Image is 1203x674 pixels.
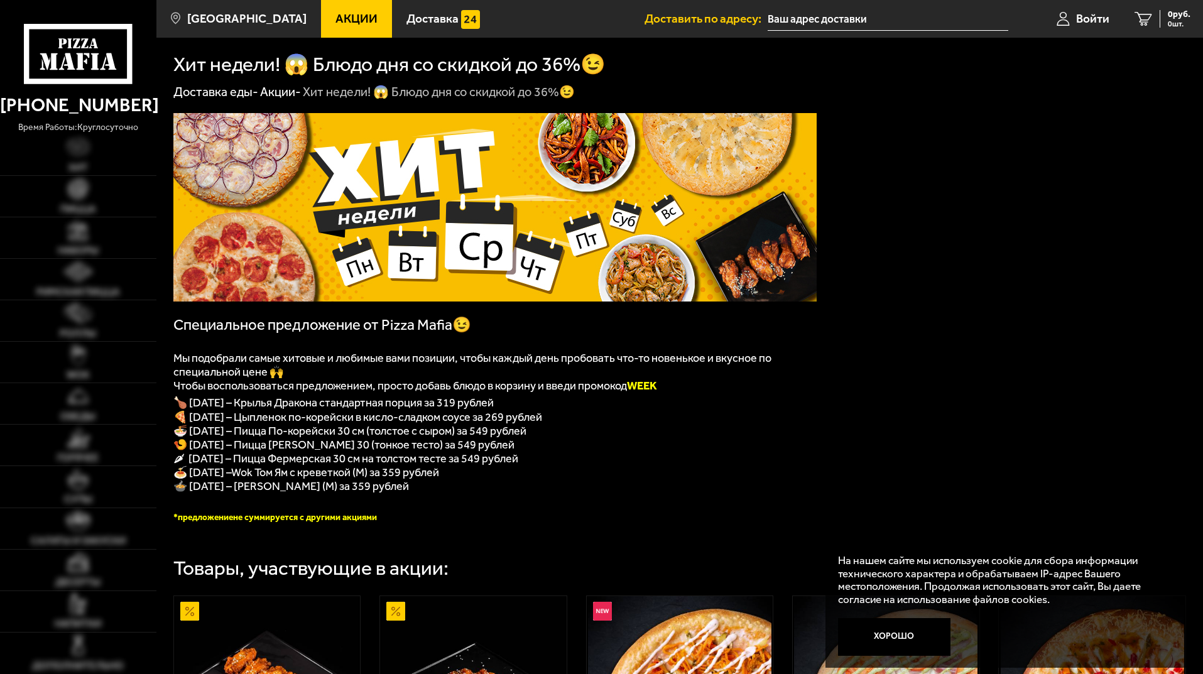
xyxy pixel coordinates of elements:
span: Чтобы воспользоваться предложением, просто добавь блюдо в корзину и введи промокод [173,379,657,393]
span: Войти [1076,13,1109,24]
span: 0 шт. [1168,20,1190,28]
span: Хит [68,163,88,173]
span: Пицца [60,204,95,214]
span: 🍲 [DATE] – [PERSON_NAME] (M) за 359 рублей [173,479,409,493]
span: Салаты и закуски [31,536,126,546]
img: Акционный [180,602,199,621]
span: Горячее [57,453,99,463]
span: Римская пицца [36,287,119,297]
img: 15daf4d41897b9f0e9f617042186c801.svg [461,10,480,29]
span: Наборы [58,246,99,256]
span: Доставить по адресу: [645,13,768,24]
span: Десерты [55,577,101,587]
span: 🍗 [DATE] – Крылья Дракона стандартная порция за 319 рублей [173,396,494,410]
span: 🍝 [DATE] – [173,465,231,479]
span: Напитки [55,619,101,629]
span: WOK [67,370,90,380]
span: не суммируется с другими акциями [233,512,377,523]
span: 🌶 [DATE] – Пицца Фермерская 30 см на толстом тесте за 549 рублей [173,452,518,465]
span: 🍕 [DATE] – Цыпленок по-корейски в кисло-сладком соусе за 269 рублей [173,410,542,424]
input: Ваш адрес доставки [768,8,1008,31]
img: Новинка [593,602,612,621]
span: 🍜 [DATE] – Пицца По-корейски 30 см (толстое с сыром) за 549 рублей [173,424,526,438]
span: Мы подобрали самые хитовые и любимые вами позиции, чтобы каждый день пробовать что-то новенькое и... [173,351,771,379]
a: Акции- [260,84,301,99]
span: 🍤 [DATE] – Пицца [PERSON_NAME] 30 (тонкое тесто) за 549 рублей [173,438,514,452]
span: Супы [64,494,92,504]
button: Хорошо [838,618,951,656]
b: WEEK [627,379,657,393]
div: Товары, участвующие в акции: [173,558,449,579]
span: Акции [335,13,378,24]
span: 0 руб. [1168,10,1190,19]
span: *предложение [173,512,233,523]
span: Обеды [60,411,95,421]
span: Доставка [406,13,459,24]
h1: Хит недели! 😱 Блюдо дня со скидкой до 36%😉 [173,55,606,75]
p: На нашем сайте мы используем cookie для сбора информации технического характера и обрабатываем IP... [838,554,1167,606]
img: Акционный [386,602,405,621]
span: Дополнительно [32,661,124,671]
span: Роллы [60,329,96,339]
a: Доставка еды- [173,84,258,99]
span: [GEOGRAPHIC_DATA] [187,13,307,24]
img: 1024x1024 [173,113,817,302]
div: Хит недели! 😱 Блюдо дня со скидкой до 36%😉 [303,84,575,101]
span: Wok Том Ям с креветкой (M) за 359 рублей [231,465,439,479]
span: Специальное предложение от Pizza Mafia😉 [173,316,471,334]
